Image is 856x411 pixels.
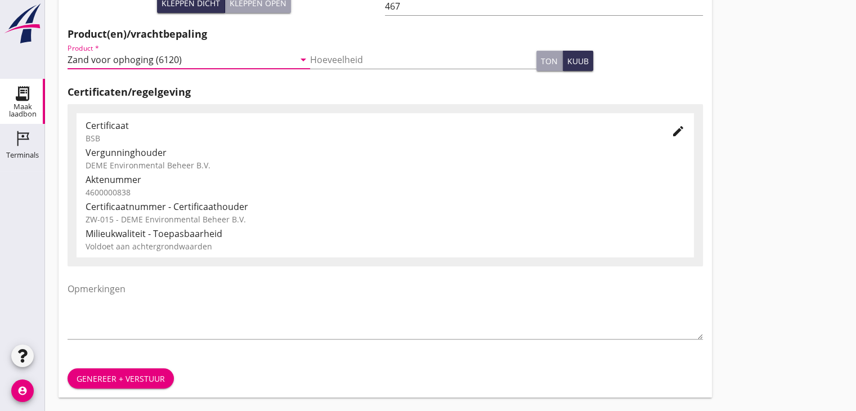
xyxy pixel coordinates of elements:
[86,119,653,132] div: Certificaat
[86,186,685,198] div: 4600000838
[2,3,43,44] img: logo-small.a267ee39.svg
[86,213,685,225] div: ZW-015 - DEME Environmental Beheer B.V.
[86,159,685,171] div: DEME Environmental Beheer B.V.
[68,368,174,388] button: Genereer + verstuur
[567,55,589,67] div: kuub
[671,124,685,138] i: edit
[77,373,165,385] div: Genereer + verstuur
[536,51,563,71] button: ton
[6,151,39,159] div: Terminals
[68,280,703,339] textarea: Opmerkingen
[86,240,685,252] div: Voldoet aan achtergrondwaarden
[541,55,558,67] div: ton
[86,173,685,186] div: Aktenummer
[68,84,703,100] h2: Certificaten/regelgeving
[68,26,703,42] h2: Product(en)/vrachtbepaling
[563,51,593,71] button: kuub
[86,146,685,159] div: Vergunninghouder
[86,200,685,213] div: Certificaatnummer - Certificaathouder
[297,53,310,66] i: arrow_drop_down
[86,227,685,240] div: Milieukwaliteit - Toepasbaarheid
[310,51,537,69] input: Hoeveelheid
[68,51,294,69] input: Product *
[86,132,653,144] div: BSB
[11,379,34,402] i: account_circle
